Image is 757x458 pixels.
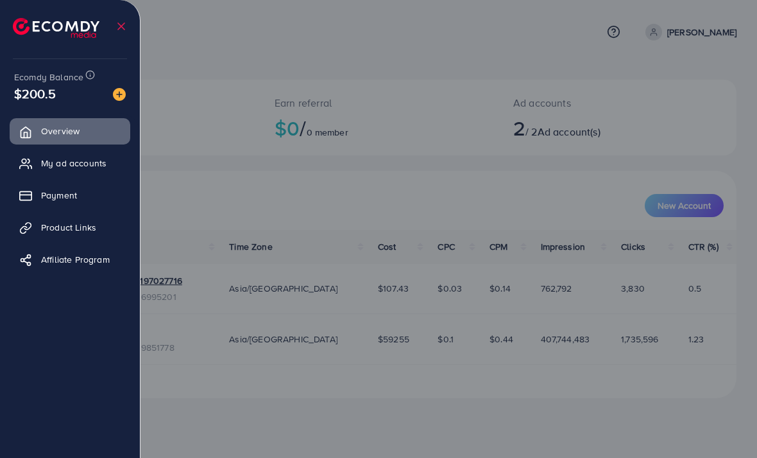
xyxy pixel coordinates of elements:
[14,84,56,103] span: $200.5
[10,215,130,240] a: Product Links
[41,157,106,170] span: My ad accounts
[41,221,96,234] span: Product Links
[41,125,80,137] span: Overview
[702,400,747,448] iframe: Chat
[113,88,126,101] img: image
[41,189,77,202] span: Payment
[10,182,130,208] a: Payment
[41,253,110,266] span: Affiliate Program
[14,71,83,84] span: Ecomdy Balance
[10,118,130,144] a: Overview
[10,150,130,176] a: My ad accounts
[13,18,99,38] img: logo
[10,247,130,272] a: Affiliate Program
